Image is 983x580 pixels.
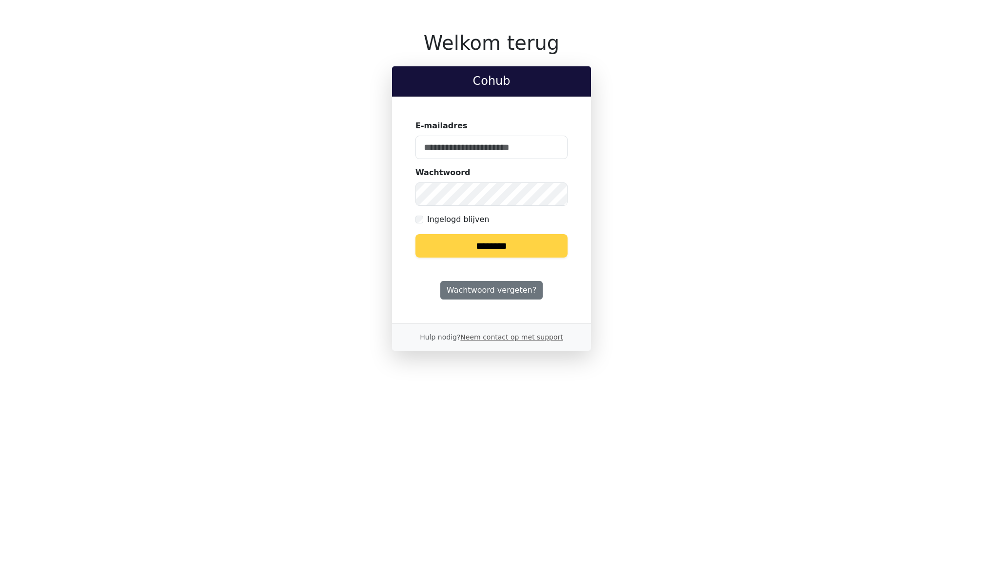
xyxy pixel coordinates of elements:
h2: Cohub [400,74,583,88]
small: Hulp nodig? [420,333,563,341]
label: Wachtwoord [415,167,471,179]
a: Wachtwoord vergeten? [440,281,543,300]
a: Neem contact op met support [460,333,563,341]
h1: Welkom terug [392,31,591,55]
label: E-mailadres [415,120,468,132]
label: Ingelogd blijven [427,214,489,225]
